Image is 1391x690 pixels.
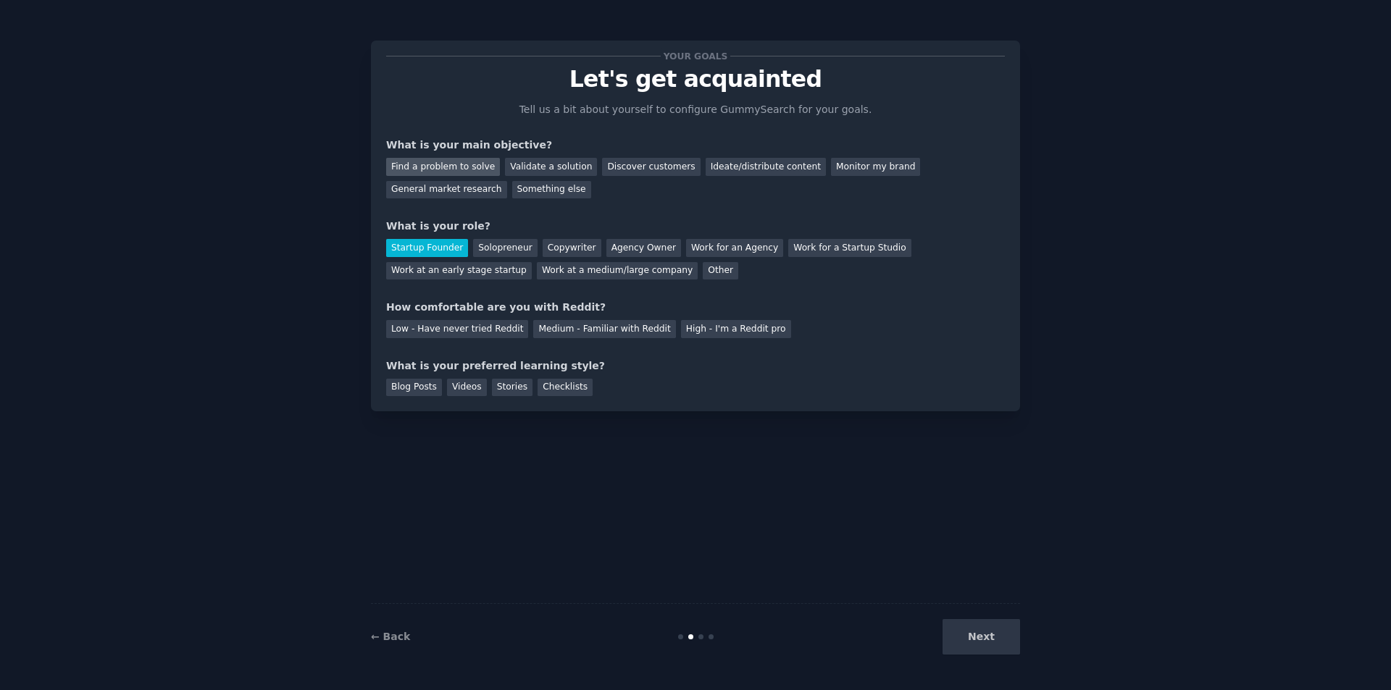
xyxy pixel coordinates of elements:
p: Tell us a bit about yourself to configure GummySearch for your goals. [513,102,878,117]
div: Agency Owner [606,239,681,257]
div: Solopreneur [473,239,537,257]
div: Work at an early stage startup [386,262,532,280]
div: Copywriter [543,239,601,257]
div: Startup Founder [386,239,468,257]
div: Videos [447,379,487,397]
div: Work for an Agency [686,239,783,257]
div: Something else [512,181,591,199]
a: ← Back [371,631,410,642]
div: Medium - Familiar with Reddit [533,320,675,338]
div: What is your role? [386,219,1005,234]
div: Other [703,262,738,280]
span: Your goals [661,49,730,64]
div: Discover customers [602,158,700,176]
div: Checklists [538,379,593,397]
div: How comfortable are you with Reddit? [386,300,1005,315]
div: Find a problem to solve [386,158,500,176]
div: Work for a Startup Studio [788,239,911,257]
div: Work at a medium/large company [537,262,698,280]
div: Stories [492,379,532,397]
p: Let's get acquainted [386,67,1005,92]
div: Blog Posts [386,379,442,397]
div: What is your preferred learning style? [386,358,1005,374]
div: Low - Have never tried Reddit [386,320,528,338]
div: Ideate/distribute content [706,158,826,176]
div: What is your main objective? [386,138,1005,153]
div: General market research [386,181,507,199]
div: Validate a solution [505,158,597,176]
div: Monitor my brand [831,158,920,176]
div: High - I'm a Reddit pro [681,320,791,338]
